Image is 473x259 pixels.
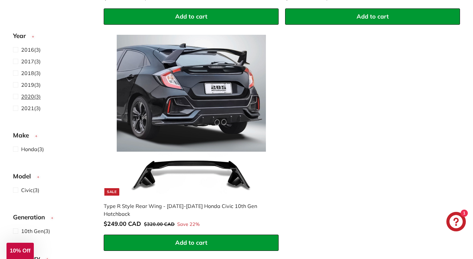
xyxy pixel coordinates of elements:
span: Add to cart [357,13,389,20]
span: 2021 [21,105,34,111]
span: Add to cart [175,13,207,20]
span: 2018 [21,70,34,76]
div: Sale [104,188,119,196]
button: Year [13,29,93,45]
span: (3) [21,46,41,54]
span: $320.00 CAD [144,221,175,227]
span: (3) [21,69,41,77]
button: Add to cart [104,8,279,25]
button: Add to cart [104,235,279,251]
span: 2020 [21,93,34,100]
span: (3) [21,81,41,89]
span: (3) [21,58,41,65]
span: 2017 [21,58,34,65]
button: Model [13,170,93,186]
span: 10th Gen [21,228,44,234]
span: Add to cart [175,239,207,246]
span: 10% Off [10,248,30,254]
span: (3) [21,93,41,100]
inbox-online-store-chat: Shopify online store chat [444,212,468,233]
span: Honda [21,146,37,152]
span: Model [13,172,36,181]
span: 2016 [21,46,34,53]
div: 10% Off [7,243,34,259]
span: Make [13,131,34,140]
span: (3) [21,227,50,235]
button: Generation [13,211,93,227]
span: Generation [13,213,50,222]
span: $249.00 CAD [104,220,141,227]
span: Civic [21,187,33,193]
button: Make [13,129,93,145]
div: Type R Style Rear Wing - [DATE]-[DATE] Honda Civic 10th Gen Hatchback [104,202,272,218]
span: (3) [21,186,39,194]
button: Add to cart [285,8,460,25]
a: Sale Type R Style Rear Wing - [DATE]-[DATE] Honda Civic 10th Gen Hatchback Save 22% [104,28,279,235]
span: (3) [21,104,41,112]
span: Year [13,31,31,41]
span: Save 22% [177,221,200,228]
span: (3) [21,145,44,153]
span: 2019 [21,82,34,88]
